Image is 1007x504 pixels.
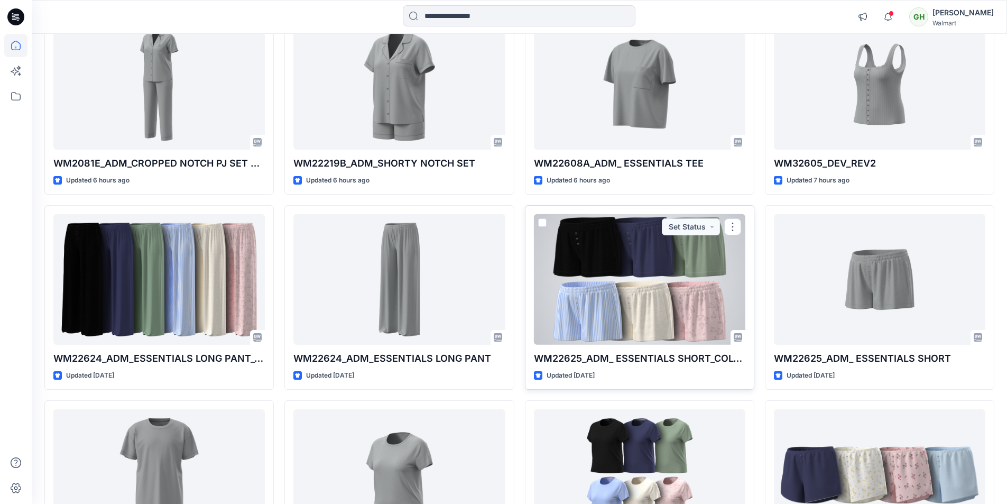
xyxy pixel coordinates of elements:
p: Updated 6 hours ago [547,175,610,186]
div: Walmart [932,19,994,27]
div: GH [909,7,928,26]
p: Updated [DATE] [66,370,114,381]
a: WM22624_ADM_ESSENTIALS LONG PANT [293,214,505,345]
p: Updated 6 hours ago [66,175,130,186]
a: WM22608A_ADM_ ESSENTIALS TEE [534,19,745,150]
a: WM2081E_ADM_CROPPED NOTCH PJ SET WITH STRAIGHT HEM TOP [53,19,265,150]
p: Updated 7 hours ago [787,175,849,186]
p: WM22624_ADM_ESSENTIALS LONG PANT_COLORWAY [53,351,265,366]
p: Updated 6 hours ago [306,175,369,186]
div: [PERSON_NAME] [932,6,994,19]
p: WM22608A_ADM_ ESSENTIALS TEE [534,156,745,171]
a: WM22624_ADM_ESSENTIALS LONG PANT_COLORWAY [53,214,265,345]
p: WM22625_ADM_ ESSENTIALS SHORT [774,351,985,366]
p: WM22219B_ADM_SHORTY NOTCH SET [293,156,505,171]
p: Updated [DATE] [787,370,835,381]
a: WM22219B_ADM_SHORTY NOTCH SET [293,19,505,150]
p: Updated [DATE] [306,370,354,381]
p: WM32605_DEV_REV2 [774,156,985,171]
p: Updated [DATE] [547,370,595,381]
a: WM22625_ADM_ ESSENTIALS SHORT [774,214,985,345]
a: WM22625_ADM_ ESSENTIALS SHORT_COLORWAY [534,214,745,345]
p: WM2081E_ADM_CROPPED NOTCH PJ SET WITH STRAIGHT HEM TOP [53,156,265,171]
p: WM22624_ADM_ESSENTIALS LONG PANT [293,351,505,366]
a: WM32605_DEV_REV2 [774,19,985,150]
p: WM22625_ADM_ ESSENTIALS SHORT_COLORWAY [534,351,745,366]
